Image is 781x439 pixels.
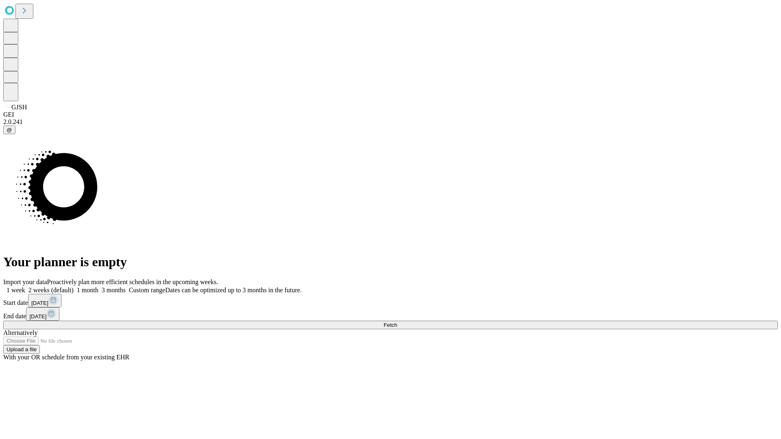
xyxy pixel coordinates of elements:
span: Dates can be optimized up to 3 months in the future. [165,287,301,293]
span: 1 week [7,287,25,293]
span: Fetch [384,322,397,328]
div: End date [3,307,778,321]
span: Proactively plan more efficient schedules in the upcoming weeks. [47,278,218,285]
span: Alternatively [3,329,37,336]
span: [DATE] [31,300,48,306]
button: [DATE] [26,307,59,321]
div: Start date [3,294,778,307]
span: @ [7,127,12,133]
h1: Your planner is empty [3,254,778,269]
span: Custom range [129,287,165,293]
span: With your OR schedule from your existing EHR [3,354,129,361]
button: Fetch [3,321,778,329]
div: 2.0.241 [3,118,778,126]
span: 1 month [77,287,98,293]
div: GEI [3,111,778,118]
button: Upload a file [3,345,40,354]
span: GJSH [11,104,27,111]
button: [DATE] [28,294,61,307]
span: [DATE] [29,313,46,319]
button: @ [3,126,15,134]
span: 3 months [102,287,126,293]
span: Import your data [3,278,47,285]
span: 2 weeks (default) [28,287,74,293]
